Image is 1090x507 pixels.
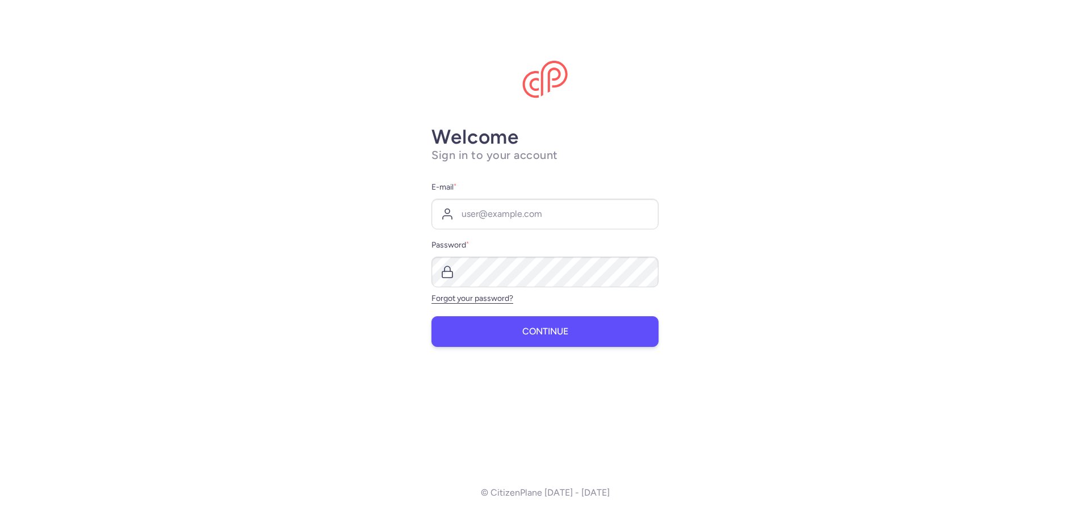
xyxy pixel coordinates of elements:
[481,488,610,498] p: © CitizenPlane [DATE] - [DATE]
[431,238,659,252] label: Password
[431,148,659,162] h1: Sign in to your account
[431,294,513,303] a: Forgot your password?
[431,199,659,229] input: user@example.com
[522,326,568,337] span: Continue
[431,316,659,347] button: Continue
[522,61,568,98] img: CitizenPlane logo
[431,125,519,149] strong: Welcome
[431,181,659,194] label: E-mail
